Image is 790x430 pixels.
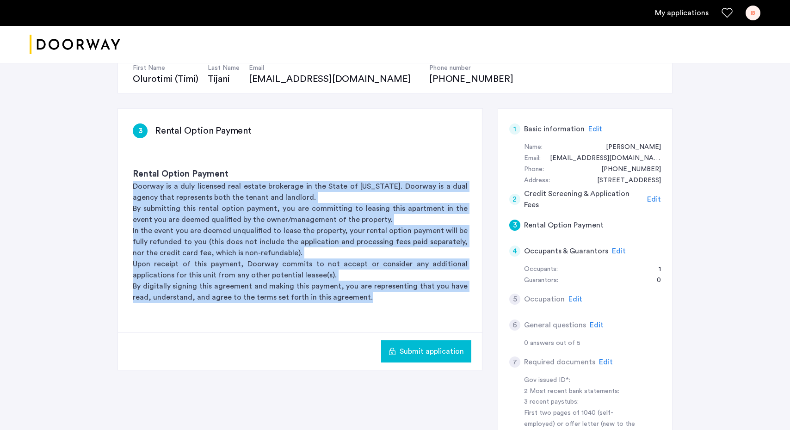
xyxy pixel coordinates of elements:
p: Upon receipt of this payment, Doorway commits to not accept or consider any additional applicatio... [133,258,468,281]
a: Favorites [722,7,733,18]
span: Edit [588,125,602,133]
h4: Email [249,63,420,73]
h4: First Name [133,63,198,73]
h5: Basic information [524,123,585,135]
div: 5 [509,294,520,305]
h5: Occupation [524,294,565,305]
h5: General questions [524,319,586,331]
h4: Last Name [208,63,240,73]
h3: Rental Option Payment [155,124,252,137]
div: 2 Most recent bank statements: [524,386,641,397]
div: 0 answers out of 5 [524,338,661,349]
div: ivybragin@gmail.com [541,153,661,164]
div: 3 recent paystubs: [524,397,641,408]
div: [EMAIL_ADDRESS][DOMAIN_NAME] [249,73,420,86]
div: 1 [509,123,520,135]
p: Doorway is a duly licensed real estate brokerage in the State of [US_STATE]. Doorway is a dual ag... [133,181,468,203]
div: 0 [648,275,661,286]
div: 1 [649,264,661,275]
h3: Rental Option Payment [133,168,468,181]
h5: Rental Option Payment [524,220,604,231]
h5: Required documents [524,356,595,368]
div: Ivy Bragin [597,142,661,153]
p: By submitting this rental option payment, you are committing to leasing this apartment in the eve... [133,203,468,225]
span: Submit application [400,346,464,357]
div: Tijani [208,73,240,86]
p: By digitally signing this agreement and making this payment, you are representing that you have r... [133,281,468,303]
img: logo [30,27,120,62]
div: 6 [509,319,520,331]
div: 3 [509,220,520,231]
div: Guarantors: [524,275,558,286]
span: Edit [599,358,613,366]
span: Edit [568,295,582,303]
span: Edit [647,196,661,203]
button: button [381,340,471,362]
div: 7 [509,356,520,368]
h5: Credit Screening & Application Fees [524,188,644,210]
div: 2 [509,194,520,205]
div: Name: [524,142,543,153]
a: Cazamio logo [30,27,120,62]
div: Email: [524,153,541,164]
span: Edit [590,321,604,329]
div: IB [746,6,760,20]
div: +13109138767 [592,164,661,175]
p: In the event you are deemed unqualified to lease the property, your rental option payment will be... [133,225,468,258]
div: [PHONE_NUMBER] [429,73,513,86]
div: Gov issued ID*: [524,375,641,386]
h5: Occupants & Guarantors [524,246,608,257]
div: 4 [509,246,520,257]
div: 358 Wythe Avenue, #501 [588,175,661,186]
a: My application [655,7,709,18]
div: Phone: [524,164,544,175]
span: Edit [612,247,626,255]
div: Address: [524,175,550,186]
div: Occupants: [524,264,558,275]
div: 3 [133,123,148,138]
div: Olurotimi (Timi) [133,73,198,86]
h4: Phone number [429,63,513,73]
